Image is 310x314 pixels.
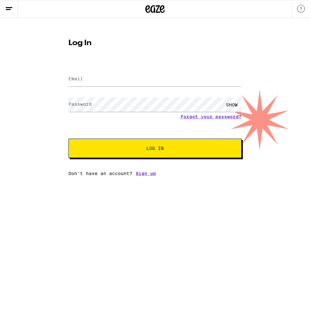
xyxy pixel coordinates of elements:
[181,114,242,119] a: Forgot your password?
[146,146,164,151] span: Log In
[136,171,156,176] a: Sign up
[68,171,242,176] div: Don't have an account?
[68,139,242,158] button: Log In
[68,102,92,107] label: Password
[68,39,242,47] h1: Log In
[68,76,83,81] label: Email
[222,97,242,112] div: SHOW
[68,72,242,86] input: Email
